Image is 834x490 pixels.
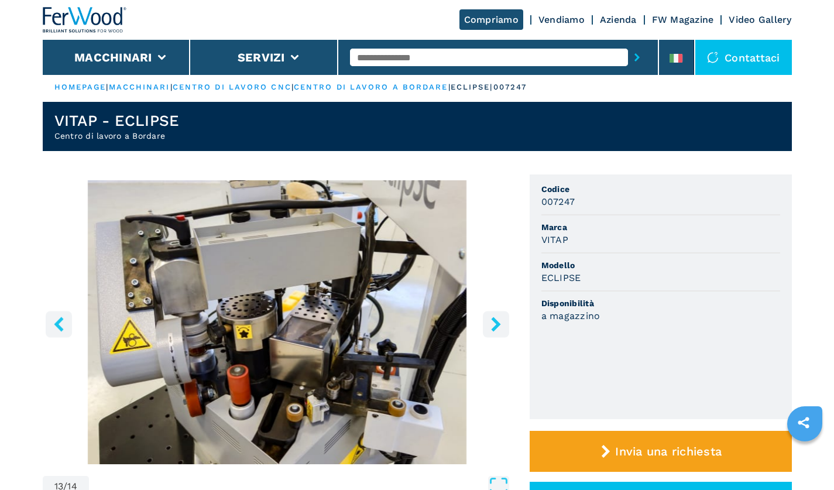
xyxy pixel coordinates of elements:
[170,83,173,91] span: |
[294,83,448,91] a: centro di lavoro a bordare
[493,82,527,92] p: 007247
[541,309,600,323] h3: a magazzino
[46,311,72,337] button: left-button
[789,408,818,437] a: sharethis
[54,130,180,142] h2: Centro di lavoro a Bordare
[541,259,780,271] span: Modello
[74,50,152,64] button: Macchinari
[652,14,714,25] a: FW Magazine
[541,233,568,246] h3: VITAP
[291,83,294,91] span: |
[695,40,792,75] div: Contattaci
[541,221,780,233] span: Marca
[541,183,780,195] span: Codice
[615,444,722,458] span: Invia una richiesta
[109,83,170,91] a: macchinari
[530,431,792,472] button: Invia una richiesta
[448,83,451,91] span: |
[541,271,581,285] h3: ECLIPSE
[43,7,127,33] img: Ferwood
[106,83,108,91] span: |
[600,14,637,25] a: Azienda
[451,82,493,92] p: eclipse |
[628,44,646,71] button: submit-button
[459,9,523,30] a: Compriamo
[538,14,585,25] a: Vendiamo
[784,437,825,481] iframe: Chat
[54,111,180,130] h1: VITAP - ECLIPSE
[707,52,719,63] img: Contattaci
[54,83,107,91] a: HOMEPAGE
[43,180,512,464] div: Go to Slide 13
[729,14,791,25] a: Video Gallery
[541,195,575,208] h3: 007247
[238,50,285,64] button: Servizi
[43,180,512,464] img: Centro di lavoro a Bordare VITAP ECLIPSE
[483,311,509,337] button: right-button
[541,297,780,309] span: Disponibilità
[173,83,291,91] a: centro di lavoro cnc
